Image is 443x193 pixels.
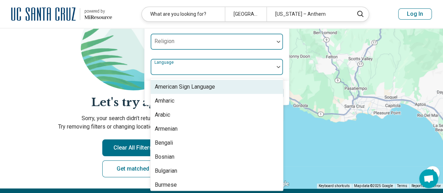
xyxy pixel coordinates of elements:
[155,153,174,161] div: Bosnian
[267,7,349,21] div: [US_STATE] – Anthem
[319,184,350,188] button: Keyboard shortcuts
[84,8,112,14] div: powered by
[8,95,257,110] h2: Let's try again
[155,111,170,119] div: Arabic
[155,97,174,105] div: Amharic
[155,125,178,133] div: Armenian
[154,60,175,64] label: Language
[419,169,438,188] div: Open chat
[397,184,407,188] a: Terms (opens in new tab)
[155,83,215,91] div: American Sign Language
[155,181,177,189] div: Burmese
[425,166,439,180] button: Map camera controls
[102,160,164,177] a: Get matched
[155,139,173,147] div: Bengali
[11,6,112,22] a: University of California at Santa Cruzpowered by
[354,184,393,188] span: Map data ©2025 Google
[142,7,225,21] div: What are you looking for?
[398,8,432,20] button: Log In
[8,114,257,131] p: Sorry, your search didn’t return any results. Try removing filters or changing location to see mo...
[154,38,174,44] label: Religion
[155,167,177,175] div: Bulgarian
[411,184,441,188] a: Report a map error
[225,7,267,21] div: [GEOGRAPHIC_DATA]
[102,139,164,156] button: Clear All Filters
[11,6,76,22] img: University of California at Santa Cruz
